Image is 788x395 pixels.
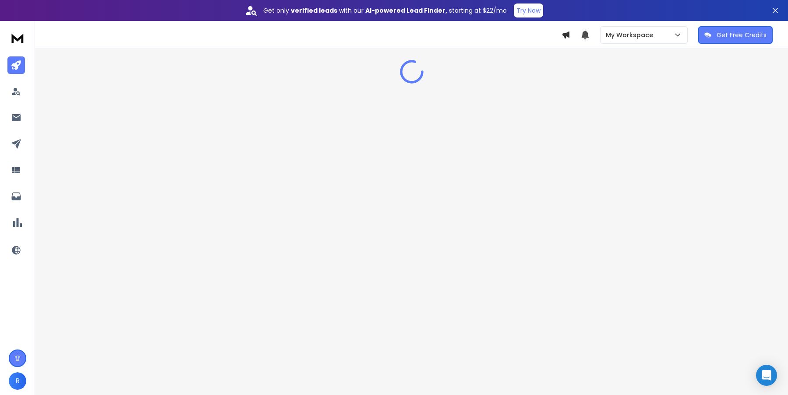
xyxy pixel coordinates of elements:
p: Try Now [516,6,541,15]
button: Get Free Credits [698,26,773,44]
div: Open Intercom Messenger [756,365,777,386]
button: R [9,372,26,390]
img: logo [9,30,26,46]
p: Get only with our starting at $22/mo [263,6,507,15]
p: My Workspace [606,31,657,39]
p: Get Free Credits [717,31,767,39]
strong: verified leads [291,6,337,15]
button: Try Now [514,3,543,17]
strong: AI-powered Lead Finder, [365,6,447,15]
